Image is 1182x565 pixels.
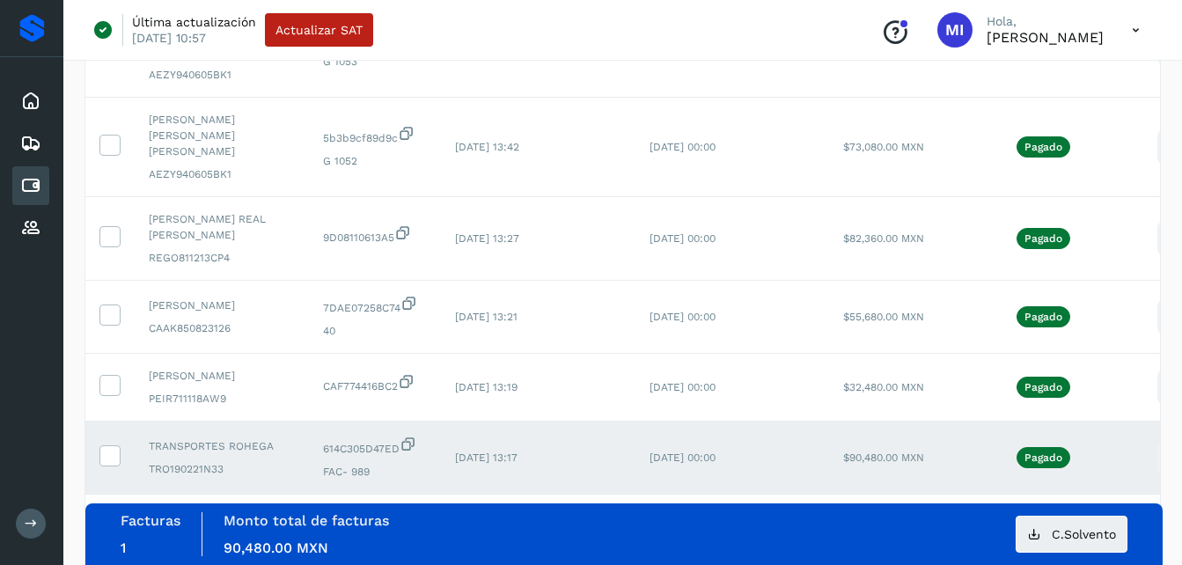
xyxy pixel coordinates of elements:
span: [DATE] 00:00 [650,232,716,245]
span: 90,480.00 MXN [224,539,328,556]
span: G 1052 [323,153,427,169]
span: REGO811213CP4 [149,250,295,266]
span: AEZY940605BK1 [149,166,295,182]
span: [DATE] 00:00 [650,381,716,393]
span: [DATE] 13:27 [455,232,519,245]
span: [DATE] 00:00 [650,141,716,153]
span: CAF774416BC2 [323,373,427,394]
span: [PERSON_NAME] [149,368,295,384]
p: Pagado [1024,451,1062,464]
span: $55,680.00 MXN [843,311,924,323]
span: [DATE] 13:17 [455,451,518,464]
p: Última actualización [132,14,256,30]
span: [PERSON_NAME] REAL [PERSON_NAME] [149,211,295,243]
span: 614C305D47ED [323,436,427,457]
span: [DATE] 13:42 [455,141,519,153]
p: Pagado [1024,311,1062,323]
span: TRO190221N33 [149,461,295,477]
span: G 1053 [323,54,427,70]
span: FAC- 989 [323,464,427,480]
span: $32,480.00 MXN [843,381,924,393]
p: MARIA ILIANA ARCHUNDIA [987,29,1104,46]
span: [DATE] 00:00 [650,311,716,323]
p: [DATE] 10:57 [132,30,206,46]
span: 1 [121,539,126,556]
span: $73,080.00 MXN [843,141,924,153]
span: AEZY940605BK1 [149,67,295,83]
span: Actualizar SAT [275,24,363,36]
span: [DATE] 13:19 [455,381,518,393]
label: Facturas [121,512,180,529]
span: [DATE] 13:21 [455,311,518,323]
span: 9D08110613A5 [323,224,427,246]
button: C.Solvento [1016,516,1127,553]
span: $90,480.00 MXN [843,451,924,464]
span: 5b3b9cf89d9c [323,125,427,146]
span: [DATE] 00:00 [650,451,716,464]
button: Actualizar SAT [265,13,373,47]
span: CAAK850823126 [149,320,295,336]
span: C.Solvento [1052,528,1116,540]
p: Pagado [1024,232,1062,245]
span: [PERSON_NAME] [PERSON_NAME] [PERSON_NAME] [149,112,295,159]
span: 7DAE07258C74 [323,295,427,316]
span: [PERSON_NAME] [149,297,295,313]
span: 40 [323,323,427,339]
span: $82,360.00 MXN [843,232,924,245]
p: Pagado [1024,381,1062,393]
div: Proveedores [12,209,49,247]
div: Embarques [12,124,49,163]
p: Pagado [1024,141,1062,153]
div: Inicio [12,82,49,121]
div: Cuentas por pagar [12,166,49,205]
span: TRANSPORTES ROHEGA [149,438,295,454]
label: Monto total de facturas [224,512,389,529]
p: Hola, [987,14,1104,29]
span: PEIR711118AW9 [149,391,295,407]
